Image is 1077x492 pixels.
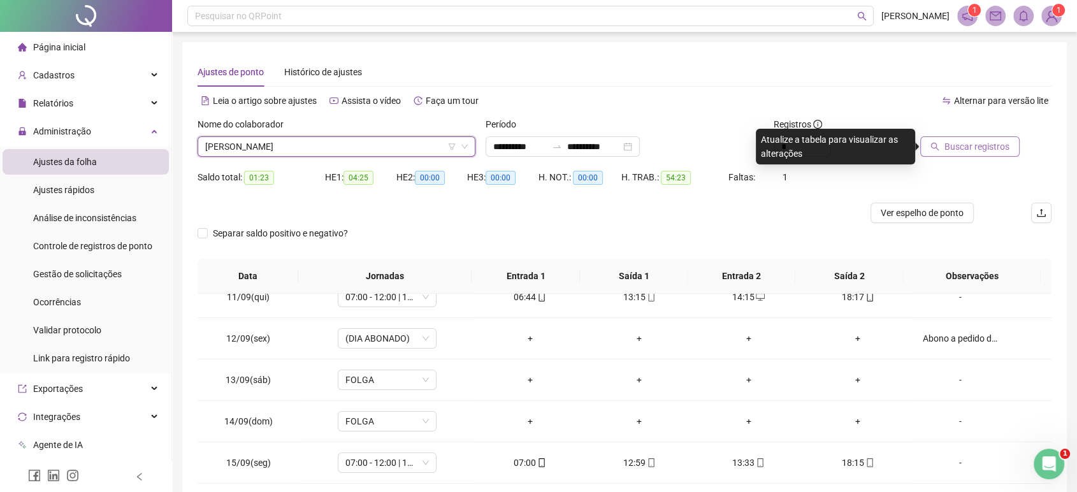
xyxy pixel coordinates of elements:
div: + [813,331,902,345]
span: 01:23 [244,171,274,185]
span: to [552,141,562,152]
button: Buscar registros [920,136,1020,157]
div: - [923,373,998,387]
th: Observações [904,259,1041,294]
span: Faça um tour [426,96,479,106]
span: 54:23 [661,171,691,185]
span: EDSON OLIVEIRA TEIXEIRA [205,137,468,156]
span: info-circle [813,120,822,129]
div: H. TRAB.: [621,170,728,185]
span: home [18,43,27,52]
span: mobile [864,458,874,467]
span: 12/09(sex) [226,333,270,344]
span: mail [990,10,1001,22]
div: + [704,373,793,387]
span: 07:00 - 12:00 | 13:00 - 17:00 [345,453,429,472]
span: user-add [18,71,27,80]
span: search [857,11,867,21]
span: instagram [66,469,79,482]
span: mobile [646,293,656,301]
div: - [923,456,998,470]
span: facebook [28,469,41,482]
th: Saída 1 [580,259,688,294]
span: lock [18,127,27,136]
div: 06:44 [486,290,574,304]
div: + [704,414,793,428]
div: 14:15 [704,290,793,304]
span: 13/09(sáb) [226,375,271,385]
span: upload [1036,208,1046,218]
label: Nome do colaborador [198,117,292,131]
span: Histórico de ajustes [284,67,362,77]
label: Período [486,117,524,131]
div: Saldo total: [198,170,325,185]
span: mobile [864,293,874,301]
span: 1 [1057,6,1061,15]
span: Cadastros [33,70,75,80]
span: Separar saldo positivo e negativo? [208,226,353,240]
sup: Atualize o seu contato no menu Meus Dados [1052,4,1065,17]
span: mobile [755,458,765,467]
span: 00:00 [486,171,516,185]
iframe: Intercom live chat [1034,449,1064,479]
span: Integrações [33,412,80,422]
div: + [595,331,683,345]
span: 1 [1060,449,1070,459]
div: 13:33 [704,456,793,470]
span: Leia o artigo sobre ajustes [213,96,317,106]
span: filter [448,143,456,150]
th: Saída 2 [795,259,903,294]
span: swap-right [552,141,562,152]
div: + [486,331,574,345]
div: + [813,373,902,387]
span: Assista o vídeo [342,96,401,106]
div: + [486,414,574,428]
div: + [813,414,902,428]
th: Data [198,259,298,294]
div: HE 1: [325,170,396,185]
div: 12:59 [595,456,683,470]
span: 04:25 [343,171,373,185]
div: + [595,414,683,428]
span: Observações [914,269,1030,283]
span: file-text [201,96,210,105]
span: Ver espelho de ponto [881,206,964,220]
div: H. NOT.: [538,170,621,185]
span: Exportações [33,384,83,394]
span: Validar protocolo [33,325,101,335]
div: HE 2: [396,170,468,185]
span: Análise de inconsistências [33,213,136,223]
span: export [18,384,27,393]
div: + [704,331,793,345]
span: 00:00 [573,171,603,185]
div: Atualize a tabela para visualizar as alterações [756,129,915,164]
span: [PERSON_NAME] [881,9,950,23]
span: FOLGA [345,370,429,389]
div: - [923,414,998,428]
span: 00:00 [415,171,445,185]
span: Faltas: [728,172,756,182]
div: + [486,373,574,387]
div: 13:15 [595,290,683,304]
span: mobile [536,293,546,301]
span: Link para registro rápido [33,353,130,363]
span: youtube [329,96,338,105]
span: Ajustes de ponto [198,67,264,77]
button: Ver espelho de ponto [871,203,974,223]
span: left [135,472,144,481]
span: Agente de IA [33,440,83,450]
span: 1 [782,172,787,182]
span: Registros [774,117,822,131]
div: Abono a pedido do supervisor da obra. [923,331,998,345]
div: 07:00 [486,456,574,470]
span: down [461,143,468,150]
span: FOLGA [345,412,429,431]
span: 14/09(dom) [224,416,273,426]
span: Ocorrências [33,297,81,307]
span: desktop [755,293,765,301]
div: HE 3: [467,170,538,185]
span: sync [18,412,27,421]
span: (DIA ABONADO) [345,329,429,348]
div: - [923,290,998,304]
th: Jornadas [298,259,472,294]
